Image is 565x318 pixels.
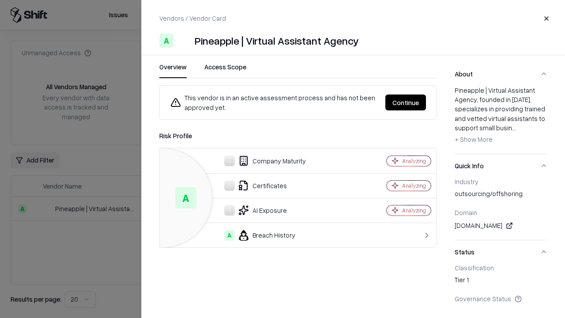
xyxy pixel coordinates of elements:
div: AI Exposure [167,205,356,216]
div: Governance Status [455,295,547,303]
div: Domain [455,208,547,216]
div: This vendor is in an active assessment process and has not been approved yet. [170,93,378,112]
div: A [159,34,173,48]
div: A [175,187,196,208]
img: Pineapple | Virtual Assistant Agency [177,34,191,48]
div: Company Maturity [167,155,356,166]
button: Status [455,240,547,264]
div: Certificates [167,180,356,191]
div: Analyzing [402,207,426,214]
div: About [455,86,547,154]
div: Industry [455,178,547,185]
div: Pineapple | Virtual Assistant Agency [195,34,359,48]
div: A [224,230,235,241]
div: Tier 1 [455,275,547,288]
div: Classification [455,264,547,272]
div: Breach History [167,230,356,241]
div: Analyzing [402,182,426,189]
div: Risk Profile [159,130,437,141]
button: Continue [385,95,426,110]
button: Overview [159,62,187,78]
div: Analyzing [402,157,426,165]
span: + Show More [455,135,493,143]
button: Access Scope [204,62,246,78]
div: outsourcing/offshoring [455,189,547,201]
div: [DOMAIN_NAME] [455,220,547,231]
span: ... [512,124,516,132]
button: + Show More [455,132,493,147]
div: Quick Info [455,178,547,240]
button: About [455,62,547,86]
div: Pineapple | Virtual Assistant Agency, founded in [DATE], specializes in providing trained and vet... [455,86,547,147]
button: Quick Info [455,154,547,178]
p: Vendors / Vendor Card [159,14,226,23]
